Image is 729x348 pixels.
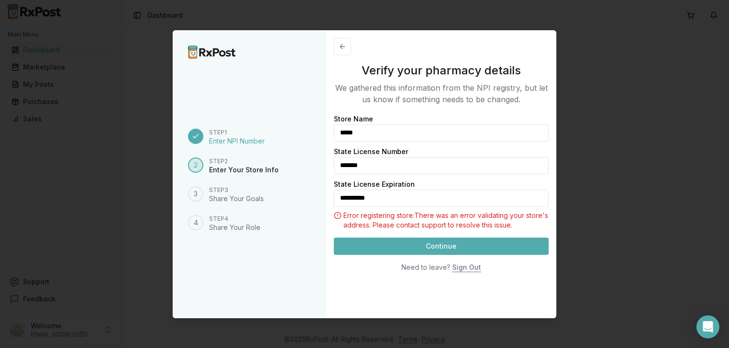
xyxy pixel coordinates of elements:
[401,263,450,272] div: Need to leave?
[209,223,260,232] div: Share Your Role
[194,218,198,228] span: 4
[209,186,264,194] div: Step 3
[334,147,408,156] label: State License Number
[209,129,265,136] div: Step 1
[334,63,549,78] h3: Verify your pharmacy details
[194,189,198,199] span: 3
[209,165,279,175] div: Enter Your Store Info
[334,180,415,188] label: State License Expiration
[334,238,549,255] button: Continue
[334,82,549,105] p: We gathered this information from the NPI registry, but let us know if something needs to be chan...
[209,157,279,165] div: Step 2
[209,136,265,146] div: Enter NPI Number
[334,115,373,123] label: Store Name
[343,211,549,230] span: Error registering store:There was an error validating your store's address. Please contact suppor...
[188,46,236,59] img: RxPost Logo
[209,215,260,223] div: Step 4
[194,160,198,170] span: 2
[209,194,264,204] div: Share Your Goals
[452,259,481,276] button: Sign Out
